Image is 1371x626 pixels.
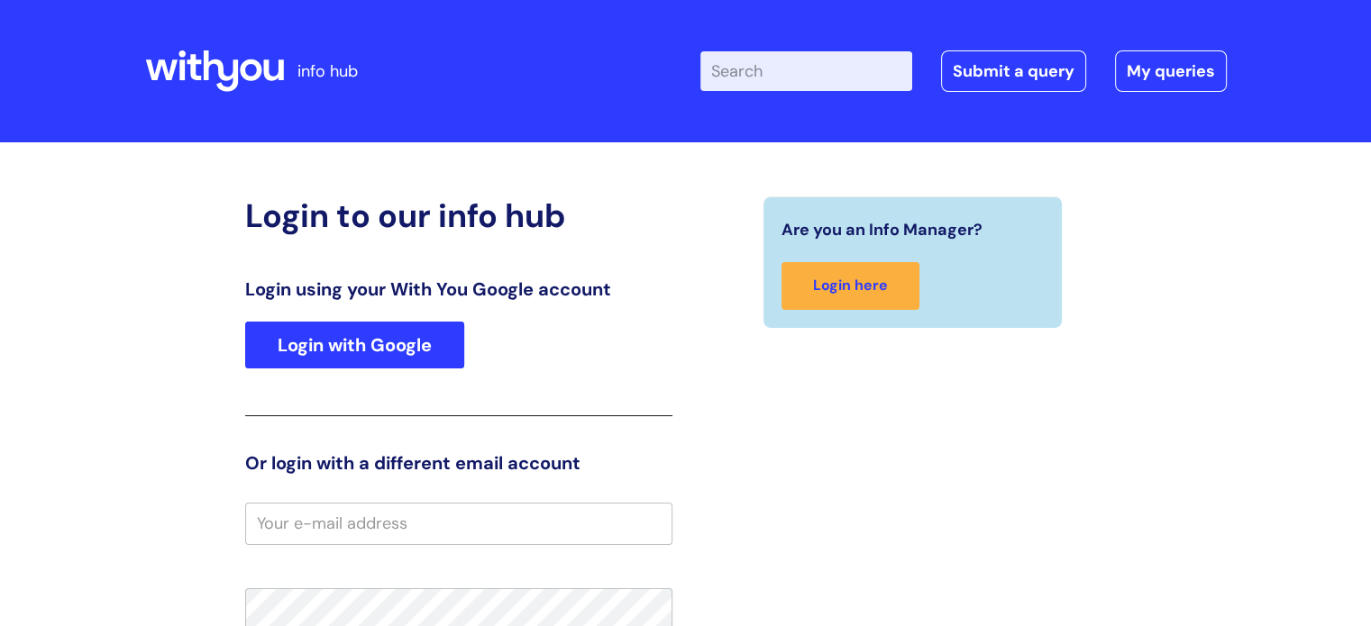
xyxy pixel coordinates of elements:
[245,503,672,544] input: Your e-mail address
[245,278,672,300] h3: Login using your With You Google account
[245,196,672,235] h2: Login to our info hub
[781,262,919,310] a: Login here
[941,50,1086,92] a: Submit a query
[245,322,464,368] a: Login with Google
[297,57,358,86] p: info hub
[781,215,983,244] span: Are you an Info Manager?
[700,51,912,91] input: Search
[245,452,672,474] h3: Or login with a different email account
[1115,50,1227,92] a: My queries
